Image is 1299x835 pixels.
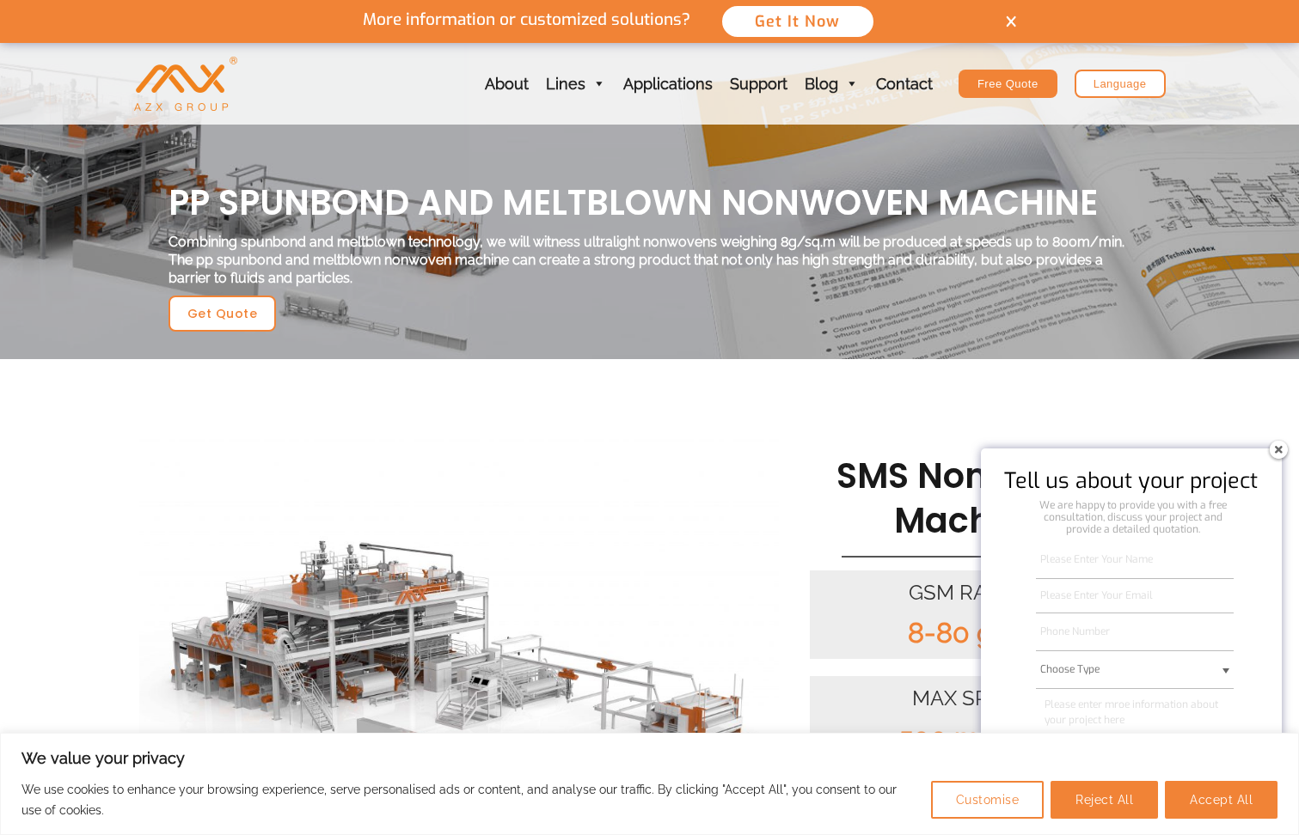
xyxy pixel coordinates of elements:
div: Combining spunbond and meltblown technology, we will witness ultralight nonwovens weighing 8g/sq.... [169,234,1131,287]
a: AZX Nonwoven Machine [134,75,237,91]
button: Get It Now [720,4,875,39]
div: 500 m/min [818,720,1123,756]
h2: SMS Nonwoven Machine [810,454,1131,543]
p: We value your privacy [21,748,1278,769]
a: Applications [615,43,721,125]
p: We use cookies to enhance your browsing experience, serve personalised ads or content, and analys... [21,779,918,820]
a: Support [721,43,796,125]
h1: PP Spunbond and meltblown Nonwoven Machine [169,180,1131,225]
p: More information or customized solutions? [348,10,705,30]
a: Contact [867,43,941,125]
a: Language [1075,70,1166,98]
div: MAX SPEED [818,685,1123,711]
a: Blog [796,43,867,125]
button: Customise [931,781,1045,819]
div: GSM RANGE [818,579,1123,606]
button: Reject All [1051,781,1158,819]
div: 8-80 gsm [818,615,1123,651]
button: Accept All [1165,781,1278,819]
a: Free Quote [959,70,1057,98]
a: Lines [537,43,615,125]
a: Get Quote [169,296,277,332]
span: Get Quote [187,308,258,320]
a: About [476,43,537,125]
